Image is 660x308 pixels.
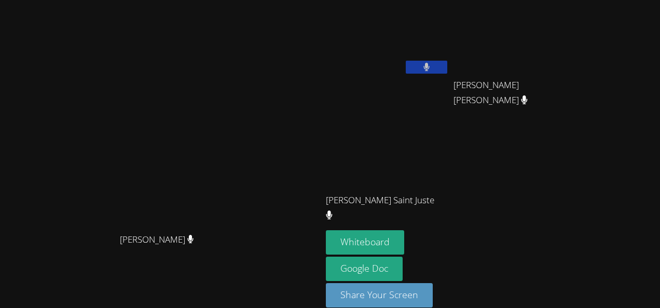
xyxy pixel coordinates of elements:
[326,193,441,223] span: [PERSON_NAME] Saint Juste
[326,230,404,255] button: Whiteboard
[326,283,433,307] button: Share Your Screen
[453,78,569,108] span: [PERSON_NAME] [PERSON_NAME]
[326,257,403,281] a: Google Doc
[120,232,194,247] span: [PERSON_NAME]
